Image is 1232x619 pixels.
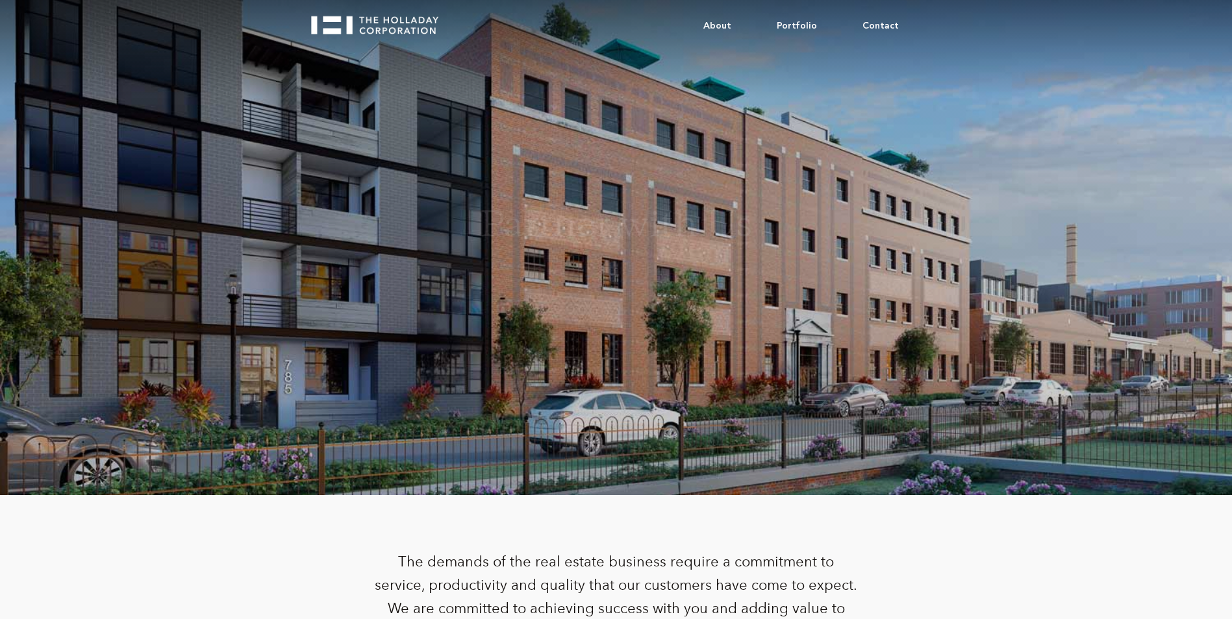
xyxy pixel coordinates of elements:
[480,207,753,249] h1: Partner with Us
[840,6,922,45] a: Contact
[311,6,450,34] a: home
[681,6,754,45] a: About
[754,6,840,45] a: Portfolio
